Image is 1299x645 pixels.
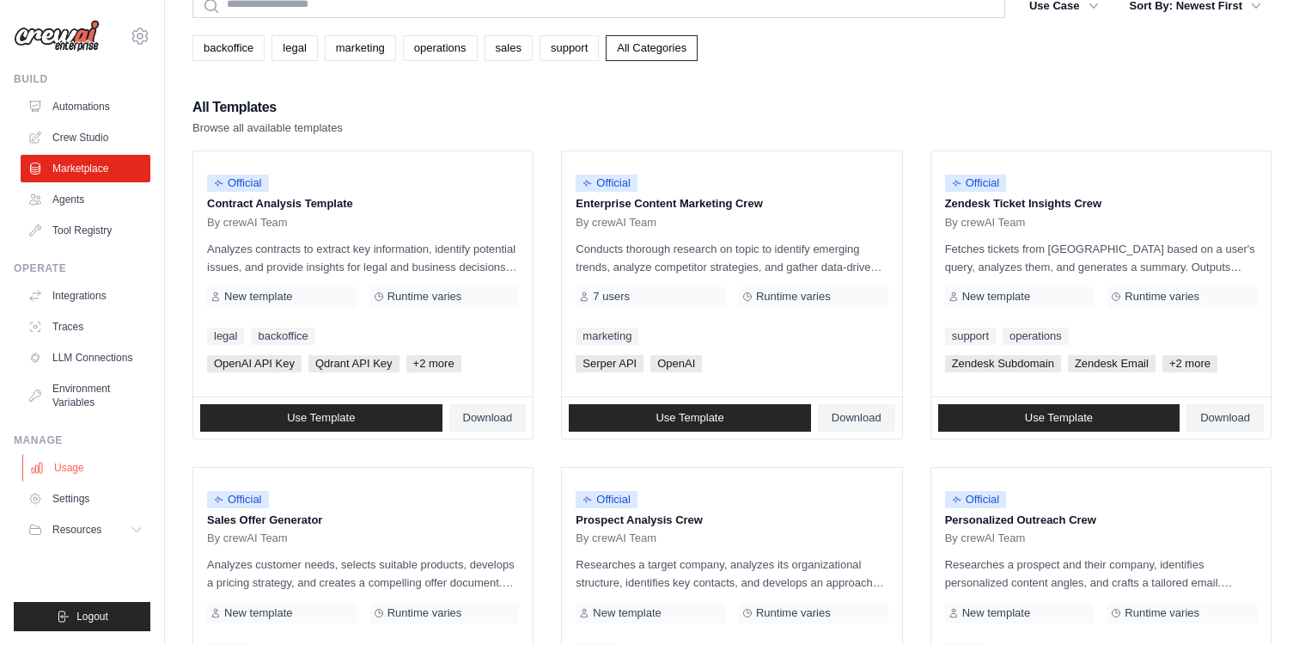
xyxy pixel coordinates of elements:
[656,411,723,425] span: Use Template
[485,35,533,61] a: sales
[945,240,1257,276] p: Fetches tickets from [GEOGRAPHIC_DATA] based on a user's query, analyzes them, and generates a su...
[606,35,698,61] a: All Categories
[569,404,811,432] a: Use Template
[962,290,1030,304] span: New template
[593,606,661,620] span: New template
[207,195,519,212] p: Contract Analysis Template
[325,35,396,61] a: marketing
[207,491,269,508] span: Official
[576,240,887,276] p: Conducts thorough research on topic to identify emerging trends, analyze competitor strategies, a...
[576,531,656,545] span: By crewAI Team
[1125,290,1199,304] span: Runtime varies
[21,344,150,372] a: LLM Connections
[192,35,265,61] a: backoffice
[14,602,150,631] button: Logout
[21,485,150,513] a: Settings
[1162,355,1217,372] span: +2 more
[21,282,150,310] a: Integrations
[224,290,292,304] span: New template
[387,606,462,620] span: Runtime varies
[271,35,317,61] a: legal
[21,217,150,244] a: Tool Registry
[14,261,150,275] div: Operate
[650,355,702,372] span: OpenAI
[576,556,887,592] p: Researches a target company, analyzes its organizational structure, identifies key contacts, and ...
[463,411,513,425] span: Download
[1003,328,1069,345] a: operations
[76,610,108,623] span: Logout
[756,606,831,620] span: Runtime varies
[945,355,1061,372] span: Zendesk Subdomain
[756,290,831,304] span: Runtime varies
[593,290,630,304] span: 7 users
[207,175,269,192] span: Official
[21,516,150,544] button: Resources
[576,175,637,192] span: Official
[576,512,887,529] p: Prospect Analysis Crew
[576,195,887,212] p: Enterprise Content Marketing Crew
[403,35,478,61] a: operations
[945,556,1257,592] p: Researches a prospect and their company, identifies personalized content angles, and crafts a tai...
[406,355,461,372] span: +2 more
[962,606,1030,620] span: New template
[945,531,1026,545] span: By crewAI Team
[21,93,150,120] a: Automations
[387,290,462,304] span: Runtime varies
[308,355,399,372] span: Qdrant API Key
[14,72,150,86] div: Build
[449,404,527,432] a: Download
[945,328,996,345] a: support
[1068,355,1156,372] span: Zendesk Email
[207,328,244,345] a: legal
[945,216,1026,230] span: By crewAI Team
[832,411,881,425] span: Download
[200,404,442,432] a: Use Template
[1200,411,1250,425] span: Download
[22,454,152,482] a: Usage
[1025,411,1093,425] span: Use Template
[576,491,637,508] span: Official
[192,120,343,137] p: Browse all available templates
[207,556,519,592] p: Analyzes customer needs, selects suitable products, develops a pricing strategy, and creates a co...
[21,124,150,151] a: Crew Studio
[224,606,292,620] span: New template
[1125,606,1199,620] span: Runtime varies
[21,313,150,341] a: Traces
[207,216,288,230] span: By crewAI Team
[945,491,1007,508] span: Official
[251,328,314,345] a: backoffice
[945,175,1007,192] span: Official
[945,512,1257,529] p: Personalized Outreach Crew
[207,531,288,545] span: By crewAI Team
[21,186,150,213] a: Agents
[14,20,100,52] img: Logo
[207,240,519,276] p: Analyzes contracts to extract key information, identify potential issues, and provide insights fo...
[21,375,150,416] a: Environment Variables
[207,512,519,529] p: Sales Offer Generator
[818,404,895,432] a: Download
[52,523,101,537] span: Resources
[576,216,656,230] span: By crewAI Team
[207,355,302,372] span: OpenAI API Key
[938,404,1180,432] a: Use Template
[14,433,150,447] div: Manage
[192,95,343,120] h2: All Templates
[576,328,638,345] a: marketing
[540,35,599,61] a: support
[21,155,150,182] a: Marketplace
[576,355,643,372] span: Serper API
[287,411,355,425] span: Use Template
[1186,404,1264,432] a: Download
[945,195,1257,212] p: Zendesk Ticket Insights Crew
